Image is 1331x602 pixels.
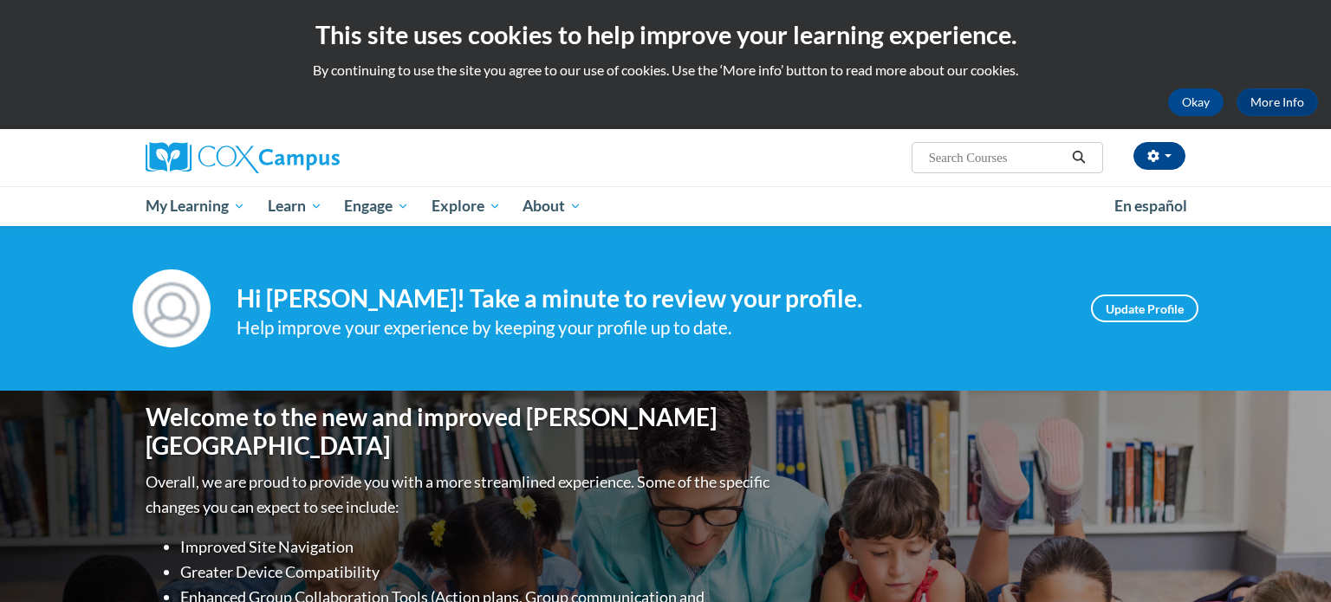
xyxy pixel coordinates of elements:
span: Explore [432,196,501,217]
li: Improved Site Navigation [180,534,774,560]
a: En español [1103,188,1198,224]
h2: This site uses cookies to help improve your learning experience. [13,17,1318,52]
span: Learn [268,196,322,217]
button: Search [1066,147,1092,168]
button: Account Settings [1133,142,1185,170]
a: My Learning [134,186,256,226]
iframe: Button to launch messaging window [1262,533,1317,588]
span: My Learning [146,196,245,217]
img: Profile Image [133,269,211,347]
a: Explore [420,186,512,226]
button: Okay [1168,88,1224,116]
span: About [523,196,581,217]
h4: Hi [PERSON_NAME]! Take a minute to review your profile. [237,284,1065,314]
li: Greater Device Compatibility [180,560,774,585]
a: Cox Campus [146,142,475,173]
a: About [512,186,594,226]
h1: Welcome to the new and improved [PERSON_NAME][GEOGRAPHIC_DATA] [146,403,774,461]
a: Learn [256,186,334,226]
div: Main menu [120,186,1211,226]
p: Overall, we are proud to provide you with a more streamlined experience. Some of the specific cha... [146,469,774,520]
a: Update Profile [1091,295,1198,322]
span: En español [1114,197,1187,215]
img: Cox Campus [146,142,340,173]
a: More Info [1237,88,1318,116]
span: Engage [344,196,409,217]
a: Engage [333,186,420,226]
div: Help improve your experience by keeping your profile up to date. [237,314,1065,342]
input: Search Courses [927,147,1066,168]
p: By continuing to use the site you agree to our use of cookies. Use the ‘More info’ button to read... [13,61,1318,80]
